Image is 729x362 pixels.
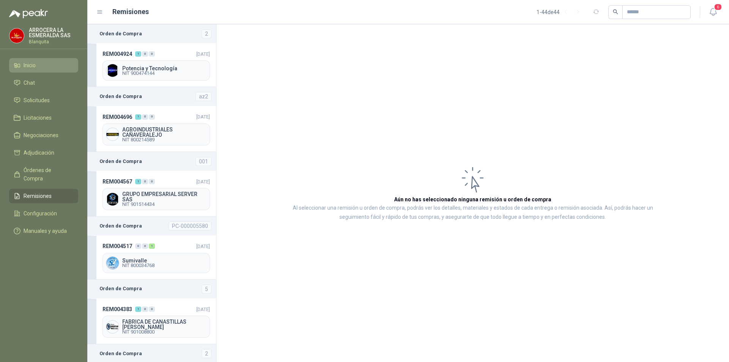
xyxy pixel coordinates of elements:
[99,30,142,38] b: Orden de Compra
[9,111,78,125] a: Licitaciones
[24,61,36,70] span: Inicio
[196,114,210,120] span: [DATE]
[135,114,141,120] div: 1
[135,179,141,184] div: 1
[87,217,216,236] a: Orden de CompraPC-000005580
[87,236,216,279] a: REM004517001[DATE] Company LogoSumivalleNIT 800034768
[106,128,119,141] img: Company Logo
[87,171,216,217] a: REM004567100[DATE] Company LogoGRUPO EMPRESARIAL SERVER SASNIT 901514434
[9,93,78,107] a: Solicitudes
[149,307,155,312] div: 0
[9,28,24,43] img: Company Logo
[202,349,211,358] div: 2
[87,24,216,43] a: Orden de Compra2
[122,202,207,207] span: NIT 901514434
[29,40,78,44] p: Blanquita
[87,280,216,299] a: Orden de Compra5
[106,64,119,77] img: Company Logo
[99,222,142,230] b: Orden de Compra
[9,9,48,18] img: Logo peakr
[9,145,78,160] a: Adjudicación
[122,127,207,138] span: AGROINDUSTRIALES CAÑAVERALEJO
[103,242,132,250] span: REM004517
[613,9,618,14] span: search
[9,128,78,142] a: Negociaciones
[24,227,67,235] span: Manuales y ayuda
[99,158,142,165] b: Orden de Compra
[714,3,722,11] span: 6
[135,51,141,57] div: 1
[103,177,132,186] span: REM004567
[99,350,142,357] b: Orden de Compra
[29,27,78,38] p: ARROCERA LA ESMERALDA SAS
[149,51,155,57] div: 0
[292,204,653,222] p: Al seleccionar una remisión u orden de compra, podrás ver los detalles, materiales y estados de c...
[103,113,132,121] span: REM004696
[142,307,148,312] div: 0
[196,243,210,249] span: [DATE]
[196,307,210,312] span: [DATE]
[106,321,119,333] img: Company Logo
[142,51,148,57] div: 0
[87,87,216,106] a: Orden de Compraaz2
[99,285,142,292] b: Orden de Compra
[169,221,211,231] div: PC-000005580
[122,191,207,202] span: GRUPO EMPRESARIAL SERVER SAS
[87,106,216,152] a: REM004696100[DATE] Company LogoAGROINDUSTRIALES CAÑAVERALEJONIT 800214589
[135,307,141,312] div: 1
[87,43,216,87] a: REM004924100[DATE] Company LogoPotencia y TecnologíaNIT 900474144
[196,51,210,57] span: [DATE]
[106,257,119,269] img: Company Logo
[24,192,52,200] span: Remisiones
[122,66,207,71] span: Potencia y Tecnología
[24,209,57,218] span: Configuración
[9,189,78,203] a: Remisiones
[24,96,50,104] span: Solicitudes
[149,243,155,249] div: 1
[99,93,142,100] b: Orden de Compra
[24,79,35,87] span: Chat
[196,179,210,185] span: [DATE]
[103,305,132,313] span: REM004383
[122,330,207,334] span: NIT 901008800
[706,5,720,19] button: 6
[122,258,207,263] span: Sumivalle
[135,243,141,249] div: 0
[112,6,149,17] h1: Remisiones
[202,285,211,294] div: 5
[536,6,584,18] div: 1 - 44 de 44
[9,58,78,73] a: Inicio
[196,157,211,166] div: 001
[394,195,551,204] h3: Aún no has seleccionado ninguna remisión u orden de compra
[122,71,207,76] span: NIT 900474144
[122,319,207,330] span: FABRICA DE CANASTILLAS [PERSON_NAME]
[142,243,148,249] div: 0
[87,299,216,344] a: REM004383100[DATE] Company LogoFABRICA DE CANASTILLAS [PERSON_NAME]NIT 901008800
[24,131,58,139] span: Negociaciones
[149,179,155,184] div: 0
[24,149,54,157] span: Adjudicación
[9,76,78,90] a: Chat
[122,263,207,268] span: NIT 800034768
[87,152,216,171] a: Orden de Compra001
[142,179,148,184] div: 0
[24,166,71,183] span: Órdenes de Compra
[202,29,211,38] div: 2
[196,92,211,101] div: az2
[9,163,78,186] a: Órdenes de Compra
[149,114,155,120] div: 0
[24,114,52,122] span: Licitaciones
[122,138,207,142] span: NIT 800214589
[142,114,148,120] div: 0
[103,50,132,58] span: REM004924
[106,193,119,206] img: Company Logo
[9,206,78,221] a: Configuración
[9,224,78,238] a: Manuales y ayuda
